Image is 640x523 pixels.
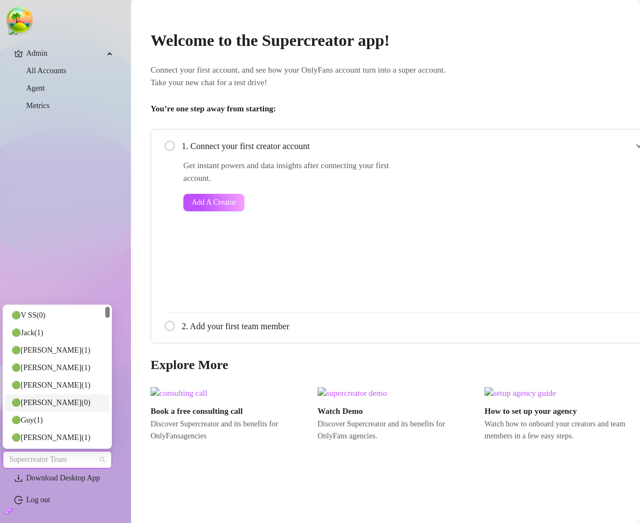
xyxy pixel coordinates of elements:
[5,507,13,515] span: build
[11,397,103,409] div: 🟢 [PERSON_NAME] ( 0 )
[14,474,23,483] span: download
[26,84,45,92] a: Agent
[11,414,103,426] div: 🟢 Guy ( 1 )
[151,387,309,400] img: consulting call
[151,387,309,442] a: Book a free consulting callDiscover Supercreator and its benefits for OnlyFansagencies
[318,387,476,442] a: Watch DemoDiscover Supercreator and its benefits for OnlyFans agencies.
[14,49,23,58] span: crown
[9,451,105,468] span: Supercreator Team
[183,194,244,211] button: Add A Creator
[26,67,67,75] a: All Accounts
[26,45,104,62] span: Admin
[9,9,31,31] button: Open Tanstack query devtools
[11,344,103,356] div: 🟢 [PERSON_NAME] ( 1 )
[11,310,103,322] div: 🟢 V SS ( 0 )
[183,194,403,211] a: Add A Creator
[318,387,476,400] img: supercreator demo
[183,159,403,185] span: Get instant powers and data insights after connecting your first account.
[151,418,309,442] span: Discover Supercreator and its benefits for OnlyFans agencies
[26,496,50,504] a: Log out
[11,327,103,339] div: 🟢 Jack ( 1 )
[485,407,577,415] strong: How to set up your agency
[318,407,363,415] strong: Watch Demo
[11,432,103,444] div: 🟢 [PERSON_NAME] ( 1 )
[26,474,100,482] span: Download Desktop App
[26,102,50,110] a: Metrics
[192,198,236,207] span: Add A Creator
[318,418,476,442] span: Discover Supercreator and its benefits for OnlyFans agencies.
[11,362,103,374] div: 🟢 [PERSON_NAME] ( 1 )
[11,379,103,391] div: 🟢 [PERSON_NAME] ( 1 )
[151,104,276,113] strong: You’re one step away from starting:
[151,407,243,415] strong: Book a free consulting call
